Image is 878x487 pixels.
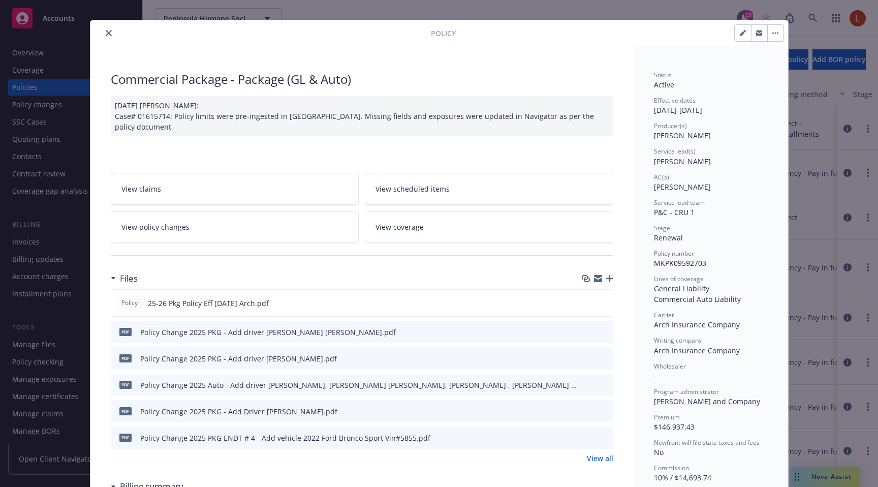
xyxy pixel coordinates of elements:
[140,406,337,417] div: Policy Change 2025 PKG - Add Driver [PERSON_NAME].pdf
[654,71,672,79] span: Status
[121,184,161,194] span: View claims
[654,80,674,89] span: Active
[119,354,132,362] span: pdf
[111,272,138,285] div: Files
[111,71,613,88] div: Commercial Package - Package (GL & Auto)
[111,173,359,205] a: View claims
[140,353,337,364] div: Policy Change 2025 PKG - Add driver [PERSON_NAME].pdf
[654,147,696,156] span: Service lead(s)
[111,96,613,136] div: [DATE] [PERSON_NAME]: Case# 01615714: Policy limits were pre-ingested in [GEOGRAPHIC_DATA]. Missi...
[654,258,706,268] span: MKPK09592703
[654,224,670,232] span: Stage
[654,96,768,115] div: [DATE] - [DATE]
[119,407,132,415] span: pdf
[140,327,396,338] div: Policy Change 2025 PKG - Add driver [PERSON_NAME] [PERSON_NAME].pdf
[148,298,269,309] span: 25-26 Pkg Policy Eff [DATE] Arch.pdf
[600,298,609,309] button: preview file
[111,211,359,243] a: View policy changes
[654,121,687,130] span: Producer(s)
[583,298,591,309] button: download file
[654,473,711,482] span: 10% / $14,693.74
[654,249,694,258] span: Policy number
[584,327,592,338] button: download file
[654,387,719,396] span: Program administrator
[121,222,190,232] span: View policy changes
[654,413,680,421] span: Premium
[103,27,115,39] button: close
[140,380,580,390] div: Policy Change 2025 Auto - Add driver [PERSON_NAME], [PERSON_NAME] [PERSON_NAME], [PERSON_NAME] , ...
[584,406,592,417] button: download file
[654,371,656,381] span: -
[587,453,613,464] a: View all
[600,433,609,443] button: preview file
[119,298,140,308] span: Policy
[654,362,686,371] span: Wholesaler
[654,283,768,294] div: General Liability
[375,222,424,232] span: View coverage
[584,353,592,364] button: download file
[654,233,683,242] span: Renewal
[600,353,609,364] button: preview file
[654,275,704,283] span: Lines of coverage
[654,198,705,207] span: Service lead team
[600,406,609,417] button: preview file
[654,346,740,355] span: Arch Insurance Company
[431,28,456,39] span: Policy
[654,320,740,329] span: Arch Insurance Company
[140,433,430,443] div: Policy Change 2025 PKG ENDT # 4 - Add vehicle 2022 Ford Bronco Sport Vin#5855.pdf
[654,173,669,181] span: AC(s)
[600,380,609,390] button: preview file
[375,184,450,194] span: View scheduled items
[365,173,613,205] a: View scheduled items
[654,207,695,217] span: P&C - CRU 1
[654,157,711,166] span: [PERSON_NAME]
[654,464,689,472] span: Commission
[654,422,695,432] span: $146,937.43
[584,433,592,443] button: download file
[654,182,711,192] span: [PERSON_NAME]
[119,328,132,336] span: pdf
[654,447,664,457] span: No
[654,131,711,140] span: [PERSON_NAME]
[119,434,132,441] span: pdf
[584,380,592,390] button: download file
[654,336,702,345] span: Writing company
[654,311,674,319] span: Carrier
[654,438,760,447] span: Newfront will file state taxes and fees
[654,397,760,406] span: [PERSON_NAME] and Company
[654,96,696,105] span: Effective dates
[120,272,138,285] h3: Files
[600,327,609,338] button: preview file
[654,294,768,305] div: Commercial Auto Liability
[365,211,613,243] a: View coverage
[119,381,132,388] span: pdf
